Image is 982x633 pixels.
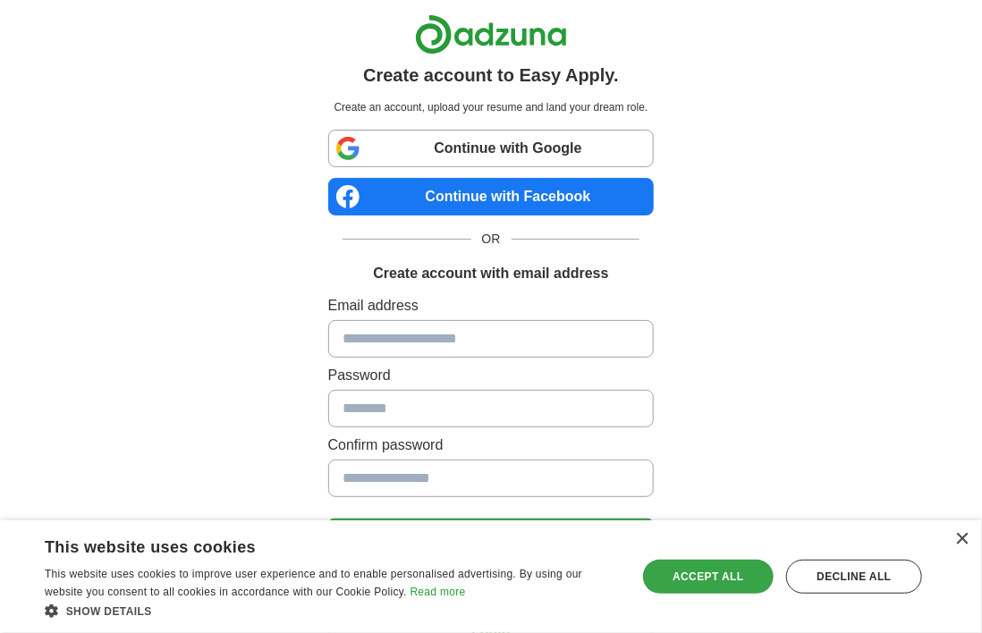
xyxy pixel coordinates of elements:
div: This website uses cookies [45,531,574,558]
p: Create an account, upload your resume and land your dream role. [332,99,651,115]
img: Adzuna logo [415,14,567,55]
h1: Create account with email address [373,263,608,284]
label: Password [328,365,655,386]
a: Read more, opens a new window [411,586,466,598]
div: Decline all [786,560,922,594]
span: OR [471,230,512,249]
h1: Create account to Easy Apply. [363,62,619,89]
span: Show details [66,605,152,618]
div: Show details [45,602,619,620]
div: Accept all [643,560,774,594]
span: This website uses cookies to improve user experience and to enable personalised advertising. By u... [45,568,582,598]
label: Email address [328,295,655,316]
button: Create Account [328,519,655,556]
div: Close [955,533,969,546]
a: Continue with Facebook [328,178,655,215]
label: Confirm password [328,435,655,456]
a: Continue with Google [328,130,655,167]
